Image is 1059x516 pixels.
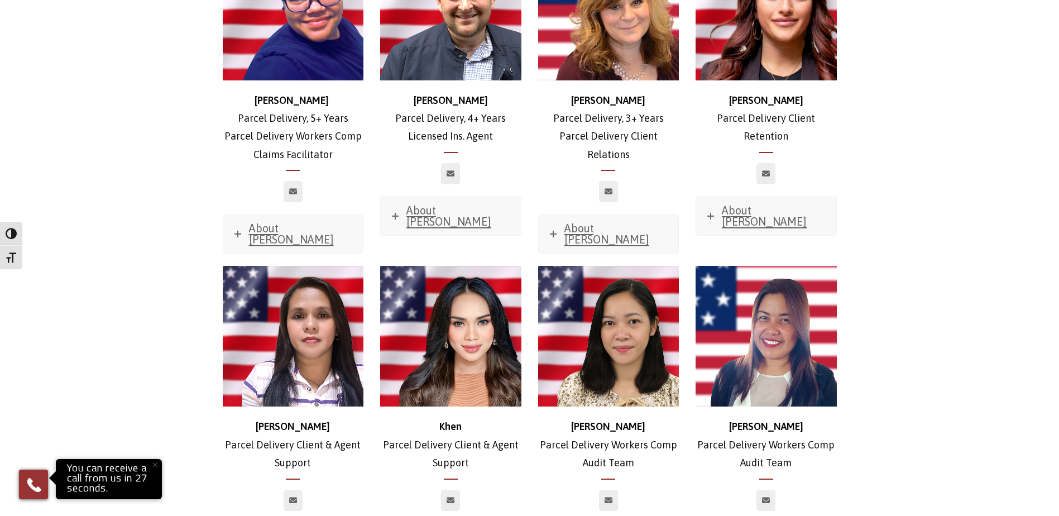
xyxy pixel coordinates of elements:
strong: [PERSON_NAME] [571,94,645,106]
a: About [PERSON_NAME] [381,197,521,235]
img: Dee_500x500 [223,266,364,407]
p: You can receive a call from us in 27 seconds. [59,462,159,496]
b: [PERSON_NAME] [256,421,330,432]
p: Parcel Delivery, 5+ Years Parcel Delivery Workers Comp Claims Facilitator [223,92,364,164]
strong: Khen [439,421,462,432]
img: Khen_500x500 [380,266,521,407]
p: Parcel Delivery, 4+ Years Licensed Ins. Agent [380,92,521,146]
span: About [PERSON_NAME] [722,204,807,228]
a: About [PERSON_NAME] [539,215,679,253]
p: Parcel Delivery Client & Agent Support [380,418,521,472]
span: About [PERSON_NAME] [564,222,649,246]
p: Parcel Delivery Client Retention [696,92,837,146]
span: About [PERSON_NAME] [249,222,334,246]
img: Chanie_headshot_500x500 [538,266,679,407]
p: Parcel Delivery Workers Comp Audit Team [696,418,837,472]
a: About [PERSON_NAME] [223,215,363,253]
strong: [PERSON_NAME] [571,421,645,432]
strong: [PERSON_NAME] [255,94,329,106]
p: Parcel Delivery Workers Comp Audit Team [538,418,679,472]
span: About [PERSON_NAME] [406,204,491,228]
p: Parcel Delivery Client & Agent Support [223,418,364,472]
img: berna [696,266,837,407]
img: Phone icon [25,476,43,494]
button: Close [142,452,167,477]
p: Parcel Delivery, 3+ Years Parcel Delivery Client Relations [538,92,679,164]
strong: [PERSON_NAME] [729,94,803,106]
a: About [PERSON_NAME] [696,197,836,235]
strong: [PERSON_NAME] [729,421,803,432]
strong: [PERSON_NAME] [414,94,488,106]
